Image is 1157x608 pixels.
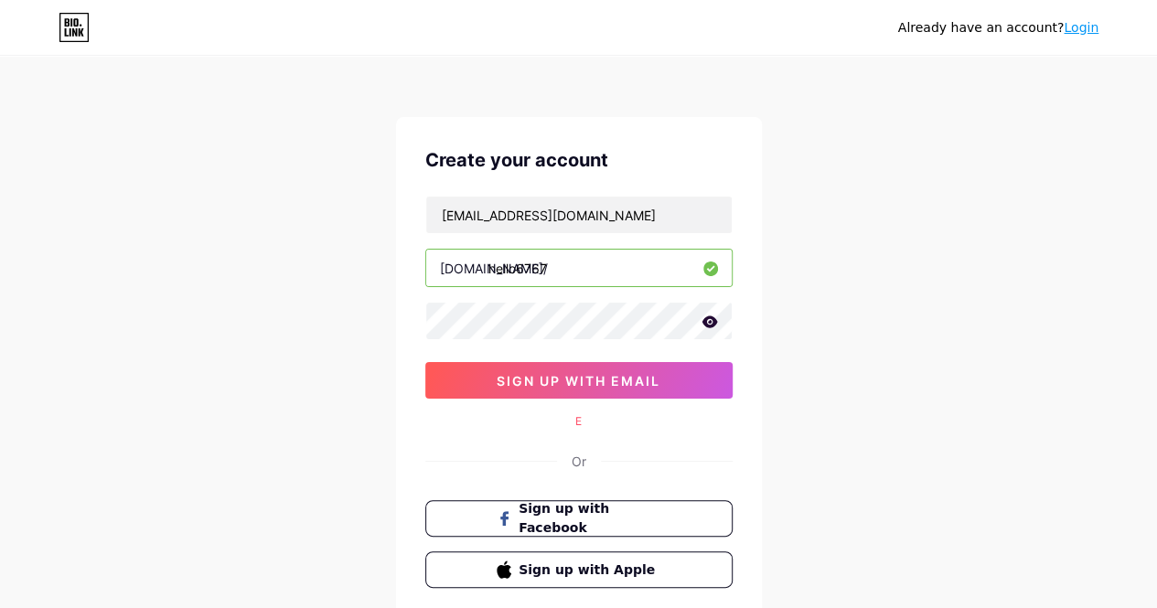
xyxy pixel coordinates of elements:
div: [DOMAIN_NAME]/ [440,259,548,278]
span: Sign up with Facebook [519,499,660,538]
button: Sign up with Apple [425,551,733,588]
span: sign up with email [497,373,660,389]
div: Or [572,452,586,471]
input: username [426,250,732,286]
a: Login [1064,20,1098,35]
span: Sign up with Apple [519,560,660,580]
div: E [425,413,733,430]
input: Email [426,197,732,233]
button: sign up with email [425,362,733,399]
button: Sign up with Facebook [425,500,733,537]
div: Create your account [425,146,733,174]
div: Already have an account? [898,18,1098,37]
